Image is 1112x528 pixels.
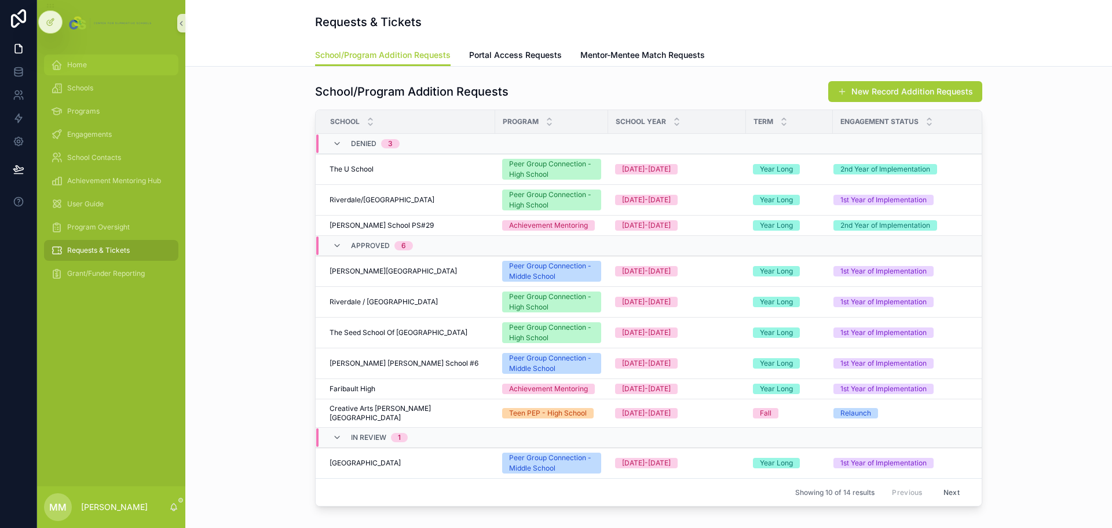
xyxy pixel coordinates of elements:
[49,500,67,514] span: MM
[509,292,594,312] div: Peer Group Connection - High School
[330,221,488,230] a: [PERSON_NAME] School PS#29
[44,263,178,284] a: Grant/Funder Reporting
[760,220,793,231] div: Year Long
[502,292,601,312] a: Peer Group Connection - High School
[502,353,601,374] a: Peer Group Connection - Middle School
[44,170,178,191] a: Achievement Mentoring Hub
[833,384,969,394] a: 1st Year of Implementation
[622,458,671,468] div: [DATE]-[DATE]
[67,176,161,185] span: Achievement Mentoring Hub
[330,328,488,337] a: The Seed School Of [GEOGRAPHIC_DATA]
[330,359,488,368] a: [PERSON_NAME] [PERSON_NAME] School #6
[67,153,121,162] span: School Contacts
[760,458,793,468] div: Year Long
[67,130,112,139] span: Engagements
[615,164,739,174] a: [DATE]-[DATE]
[795,488,875,497] span: Showing 10 of 14 results
[840,297,927,307] div: 1st Year of Implementation
[753,117,773,126] span: Term
[622,220,671,231] div: [DATE]-[DATE]
[330,384,375,394] span: Faribault High
[351,433,386,442] span: In Review
[840,358,927,369] div: 1st Year of Implementation
[622,384,671,394] div: [DATE]-[DATE]
[760,164,793,174] div: Year Long
[753,358,826,369] a: Year Long
[833,358,969,369] a: 1st Year of Implementation
[760,384,793,394] div: Year Long
[67,14,155,32] img: App logo
[615,297,739,307] a: [DATE]-[DATE]
[615,266,739,276] a: [DATE]-[DATE]
[509,322,594,343] div: Peer Group Connection - High School
[315,49,451,61] span: School/Program Addition Requests
[760,297,793,307] div: Year Long
[615,195,739,205] a: [DATE]-[DATE]
[615,358,739,369] a: [DATE]-[DATE]
[622,164,671,174] div: [DATE]-[DATE]
[351,241,390,250] span: Approved
[615,384,739,394] a: [DATE]-[DATE]
[330,458,488,468] a: [GEOGRAPHIC_DATA]
[615,458,739,468] a: [DATE]-[DATE]
[833,195,969,205] a: 1st Year of Implementation
[753,384,826,394] a: Year Long
[330,195,434,205] span: Riverdale/[GEOGRAPHIC_DATA]
[828,81,982,102] button: New Record Addition Requests
[580,49,705,61] span: Mentor-Mentee Match Requests
[502,322,601,343] a: Peer Group Connection - High School
[469,49,562,61] span: Portal Access Requests
[833,408,969,418] a: Relaunch
[760,327,793,338] div: Year Long
[388,139,393,148] div: 3
[330,165,374,174] span: The U School
[760,358,793,369] div: Year Long
[330,458,401,468] span: [GEOGRAPHIC_DATA]
[315,83,509,100] h1: School/Program Addition Requests
[44,54,178,75] a: Home
[753,458,826,468] a: Year Long
[509,261,594,282] div: Peer Group Connection - Middle School
[44,147,178,168] a: School Contacts
[753,327,826,338] a: Year Long
[753,266,826,276] a: Year Long
[833,458,969,468] a: 1st Year of Implementation
[502,190,601,210] a: Peer Group Connection - High School
[760,408,771,418] div: Fall
[67,83,93,93] span: Schools
[315,45,451,67] a: School/Program Addition Requests
[753,220,826,231] a: Year Long
[330,221,434,230] span: [PERSON_NAME] School PS#29
[330,195,488,205] a: Riverdale/[GEOGRAPHIC_DATA]
[935,483,968,501] button: Next
[401,241,406,250] div: 6
[580,45,705,68] a: Mentor-Mentee Match Requests
[833,266,969,276] a: 1st Year of Implementation
[616,117,666,126] span: School Year
[330,404,488,423] span: Creative Arts [PERSON_NAME][GEOGRAPHIC_DATA]
[753,195,826,205] a: Year Long
[622,297,671,307] div: [DATE]-[DATE]
[502,159,601,180] a: Peer Group Connection - High School
[840,266,927,276] div: 1st Year of Implementation
[509,384,588,394] div: Achievement Mentoring
[753,164,826,174] a: Year Long
[622,408,671,418] div: [DATE]-[DATE]
[67,60,87,70] span: Home
[622,266,671,276] div: [DATE]-[DATE]
[840,384,927,394] div: 1st Year of Implementation
[753,408,826,418] a: Fall
[330,267,457,276] span: [PERSON_NAME][GEOGRAPHIC_DATA]
[509,159,594,180] div: Peer Group Connection - High School
[760,266,793,276] div: Year Long
[67,199,104,209] span: User Guide
[509,453,594,474] div: Peer Group Connection - Middle School
[840,220,930,231] div: 2nd Year of Implementation
[67,107,100,116] span: Programs
[330,267,488,276] a: [PERSON_NAME][GEOGRAPHIC_DATA]
[622,327,671,338] div: [DATE]-[DATE]
[615,408,739,418] a: [DATE]-[DATE]
[44,101,178,122] a: Programs
[833,297,969,307] a: 1st Year of Implementation
[509,190,594,210] div: Peer Group Connection - High School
